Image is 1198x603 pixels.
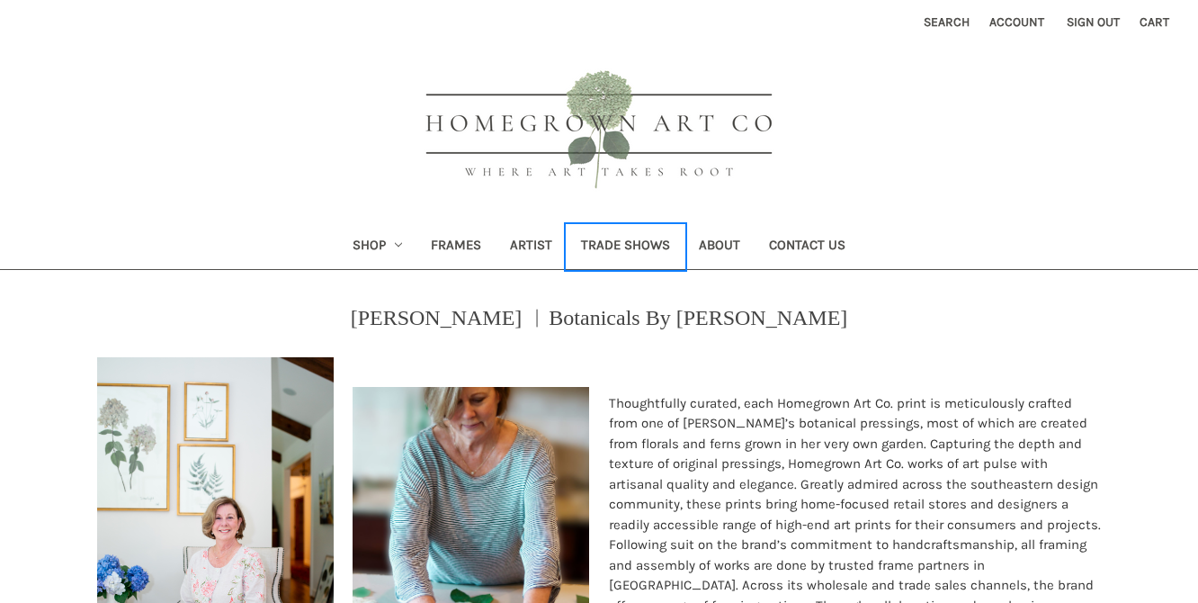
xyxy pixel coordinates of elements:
[755,225,860,269] a: Contact Us
[338,225,417,269] a: Shop
[416,225,496,269] a: Frames
[397,50,801,212] img: HOMEGROWN ART CO
[567,225,684,269] a: Trade Shows
[1140,14,1169,30] span: Cart
[496,225,567,269] a: Artist
[684,225,755,269] a: About
[351,301,848,334] p: [PERSON_NAME] ︱Botanicals By [PERSON_NAME]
